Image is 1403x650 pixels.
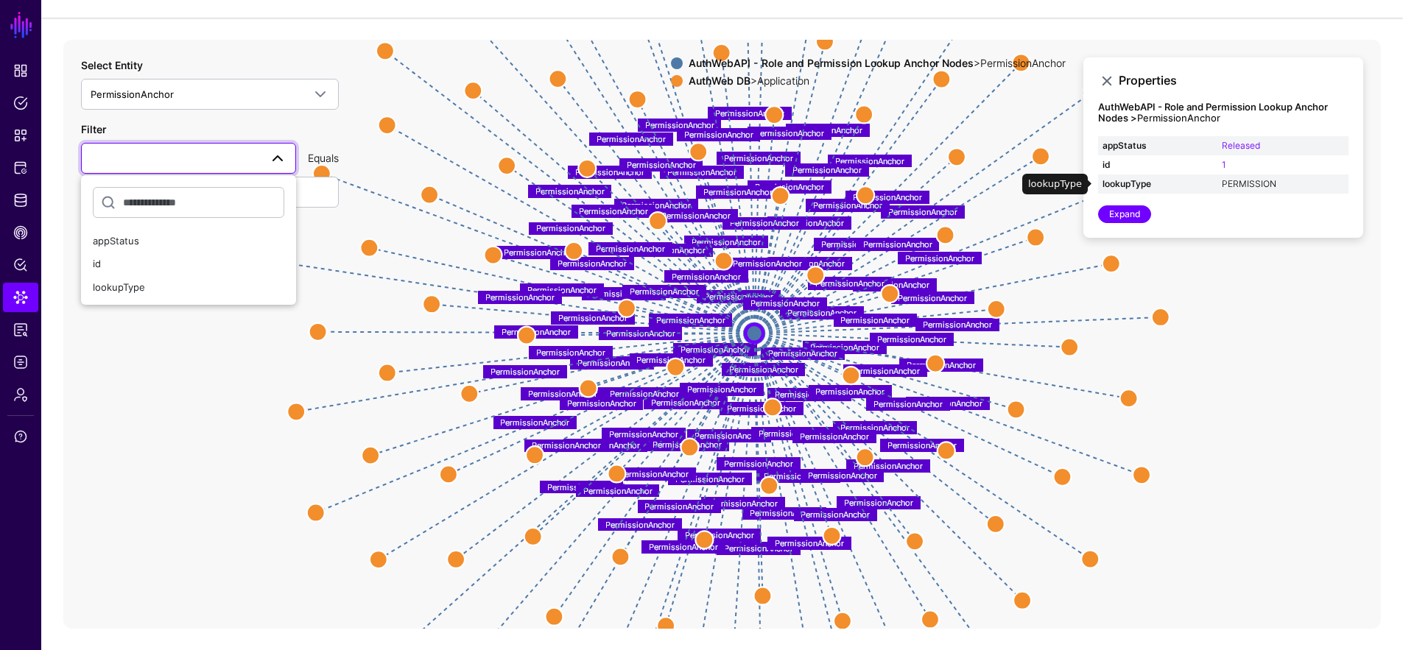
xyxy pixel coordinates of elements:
[13,355,28,370] span: Logs
[651,398,720,408] text: PermissionAnchor
[567,398,636,408] text: PermissionAnchor
[577,357,647,367] text: PermissionAnchor
[9,9,34,41] a: SGNL
[821,239,890,250] text: PermissionAnchor
[3,153,38,183] a: Protected Systems
[704,291,773,301] text: PermissionAnchor
[3,218,38,247] a: CAEP Hub
[853,192,922,202] text: PermissionAnchor
[81,57,143,73] label: Select Entity
[813,200,882,211] text: PermissionAnchor
[302,150,345,166] div: Equals
[532,440,601,451] text: PermissionAnchor
[485,292,555,303] text: PermissionAnchor
[13,322,28,337] span: Reports
[750,508,819,518] text: PermissionAnchor
[619,469,689,479] text: PermissionAnchor
[13,225,28,240] span: CAEP Hub
[787,308,857,318] text: PermissionAnchor
[630,286,699,296] text: PermissionAnchor
[535,186,605,197] text: PermissionAnchor
[776,258,845,269] text: PermissionAnchor
[800,431,869,442] text: PermissionAnchor
[3,380,38,409] a: Admin
[724,153,793,163] text: PermissionAnchor
[3,283,38,312] a: Data Lens
[775,218,844,228] text: PermissionAnchor
[13,193,28,208] span: Identity Data Fabric
[835,155,904,166] text: PermissionAnchor
[13,128,28,143] span: Snippets
[687,384,756,395] text: PermissionAnchor
[1222,140,1260,151] a: Released
[597,134,666,144] text: PermissionAnchor
[692,236,761,247] text: PermissionAnchor
[675,473,745,484] text: PermissionAnchor
[13,63,28,78] span: Dashboard
[755,128,824,138] text: PermissionAnchor
[873,399,943,409] text: PermissionAnchor
[589,288,658,298] text: PermissionAnchor
[596,244,665,254] text: PermissionAnchor
[905,252,974,263] text: PermissionAnchor
[81,121,106,137] label: Filter
[792,164,862,174] text: PermissionAnchor
[528,388,597,398] text: PermissionAnchor
[1222,178,1276,189] a: PERMISSION
[93,235,139,247] span: appStatus
[764,471,833,481] text: PermissionAnchor
[81,252,296,276] button: id
[3,315,38,345] a: Reports
[695,431,764,441] text: PermissionAnchor
[606,328,675,339] text: PermissionAnchor
[672,271,741,281] text: PermissionAnchor
[851,365,920,375] text: PermissionAnchor
[636,355,706,365] text: PermissionAnchor
[715,108,784,119] text: PermissionAnchor
[775,537,844,548] text: PermissionAnchor
[755,181,824,191] text: PermissionAnchor
[815,386,885,396] text: PermissionAnchor
[609,428,678,439] text: PermissionAnchor
[558,258,627,268] text: PermissionAnchor
[661,211,731,221] text: PermissionAnchor
[610,388,679,398] text: PermissionAnchor
[583,485,653,495] text: PermissionAnchor
[1098,102,1349,124] h4: PermissionAnchor
[13,429,28,444] span: Support
[724,543,793,554] text: PermissionAnchor
[13,96,28,110] span: Policies
[844,498,913,508] text: PermissionAnchor
[627,160,696,170] text: PermissionAnchor
[708,498,778,508] text: PermissionAnchor
[730,218,799,228] text: PermissionAnchor
[13,290,28,305] span: Data Lens
[547,481,616,492] text: PermissionAnchor
[840,423,910,433] text: PermissionAnchor
[689,57,974,69] strong: AuthWebAPI - Role and Permission Lookup Anchor Nodes
[667,167,736,177] text: PermissionAnchor
[808,470,877,481] text: PermissionAnchor
[527,284,597,294] text: PermissionAnchor
[887,440,957,451] text: PermissionAnchor
[13,160,28,175] span: Protected Systems
[3,250,38,280] a: Policy Lens
[815,278,885,289] text: PermissionAnchor
[689,74,750,87] strong: AuthWeb DB
[1222,159,1226,170] a: 1
[645,120,714,130] text: PermissionAnchor
[810,342,879,353] text: PermissionAnchor
[622,200,691,211] text: PermissionAnchor
[653,439,722,449] text: PermissionAnchor
[91,88,174,100] span: PermissionAnchor
[3,121,38,150] a: Snippets
[558,313,627,323] text: PermissionAnchor
[571,440,640,451] text: PermissionAnchor
[3,88,38,118] a: Policies
[536,223,605,233] text: PermissionAnchor
[3,347,38,377] a: Logs
[81,230,296,253] button: appStatus
[898,292,967,303] text: PermissionAnchor
[877,334,946,345] text: PermissionAnchor
[888,207,957,217] text: PermissionAnchor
